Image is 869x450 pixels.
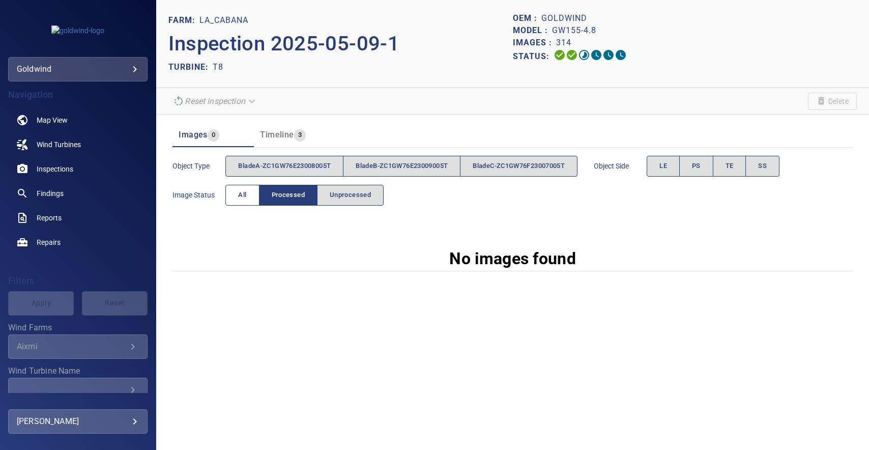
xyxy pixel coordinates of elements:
span: Images [179,130,207,139]
p: No images found [449,246,576,271]
div: goldwind [17,61,139,77]
button: SS [745,156,779,177]
p: Status: [513,49,554,64]
a: windturbines noActive [8,132,148,157]
span: Unable to delete the inspection due to your user permissions [808,93,857,110]
a: findings noActive [8,181,148,206]
a: reports noActive [8,206,148,230]
span: Object type [172,161,225,171]
div: objectSide [647,156,779,177]
span: Object Side [594,161,647,171]
h4: Navigation [8,90,148,100]
p: Goldwind [541,12,587,24]
span: Findings [37,188,64,199]
h4: Filters [8,276,148,286]
button: LE [647,156,680,177]
span: 3 [294,129,306,141]
span: Wind Turbines [37,139,81,150]
em: Reset inspection [185,96,245,106]
svg: Matching 0% [602,49,615,61]
p: 314 [556,37,571,49]
span: Reports [37,213,62,223]
p: Inspection 2025-05-09-1 [168,29,512,59]
a: inspections noActive [8,157,148,181]
div: Aixmi [17,342,127,351]
span: bladeC-ZC1GW76F23007005T [473,160,565,172]
svg: Data Formatted 100% [566,49,578,61]
span: Unprocessed [330,189,371,201]
p: Images : [513,37,556,49]
div: objectType [225,156,577,177]
span: LE [659,160,667,172]
p: FARM: [168,14,199,26]
span: bladeB-ZC1GW76E23009005T [356,160,448,172]
p: TURBINE: [168,61,213,73]
span: Processed [272,189,305,201]
div: Reset inspection [168,92,261,110]
span: SS [758,160,767,172]
span: All [238,189,246,201]
a: repairs noActive [8,230,148,255]
label: Wind Farms [8,324,148,332]
label: Wind Turbine Name [8,367,148,375]
div: goldwind [8,57,148,81]
span: Timeline [260,130,294,139]
span: Inspections [37,164,73,174]
p: Model : [513,24,552,37]
button: Unprocessed [317,185,384,206]
button: Processed [259,185,317,206]
span: TE [726,160,734,172]
svg: Selecting 39% [578,49,590,61]
button: bladeB-ZC1GW76E23009005T [343,156,460,177]
svg: Uploading 100% [554,49,566,61]
p: GW155-4.8 [552,24,596,37]
span: PS [692,160,701,172]
div: Wind Turbine Name [8,378,148,402]
span: Repairs [37,237,61,247]
p: T8 [213,61,223,73]
button: PS [679,156,713,177]
svg: Classification 0% [615,49,627,61]
span: Map View [37,115,68,125]
div: imageStatus [225,185,384,206]
button: All [225,185,259,206]
div: [PERSON_NAME] [17,413,139,430]
svg: ML Processing 0% [590,49,602,61]
p: OEM : [513,12,541,24]
button: TE [713,156,746,177]
div: Wind Farms [8,334,148,359]
span: 0 [208,129,219,141]
a: map noActive [8,108,148,132]
span: bladeA-ZC1GW76E23008005T [238,160,331,172]
p: La_Cabana [199,14,248,26]
button: bladeC-ZC1GW76F23007005T [460,156,577,177]
button: bladeA-ZC1GW76E23008005T [225,156,343,177]
img: goldwind-logo [51,25,104,36]
span: Image Status [172,190,225,200]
